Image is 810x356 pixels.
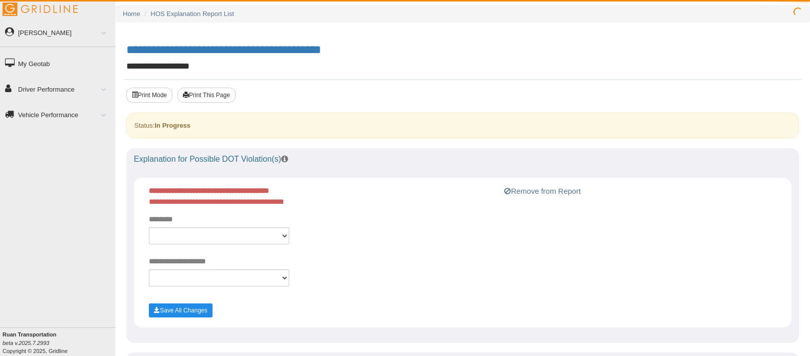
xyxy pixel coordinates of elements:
[149,303,213,317] button: Save
[126,88,172,103] button: Print Mode
[501,185,583,197] button: Remove from Report
[126,113,799,138] div: Status:
[3,3,78,16] img: Gridline
[3,340,49,346] i: beta v.2025.7.2993
[126,148,799,170] div: Explanation for Possible DOT Violation(s)
[3,331,57,337] b: Ruan Transportation
[154,122,190,129] strong: In Progress
[177,88,236,103] button: Print This Page
[151,10,234,18] a: HOS Explanation Report List
[123,10,140,18] a: Home
[3,330,115,355] div: Copyright © 2025, Gridline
